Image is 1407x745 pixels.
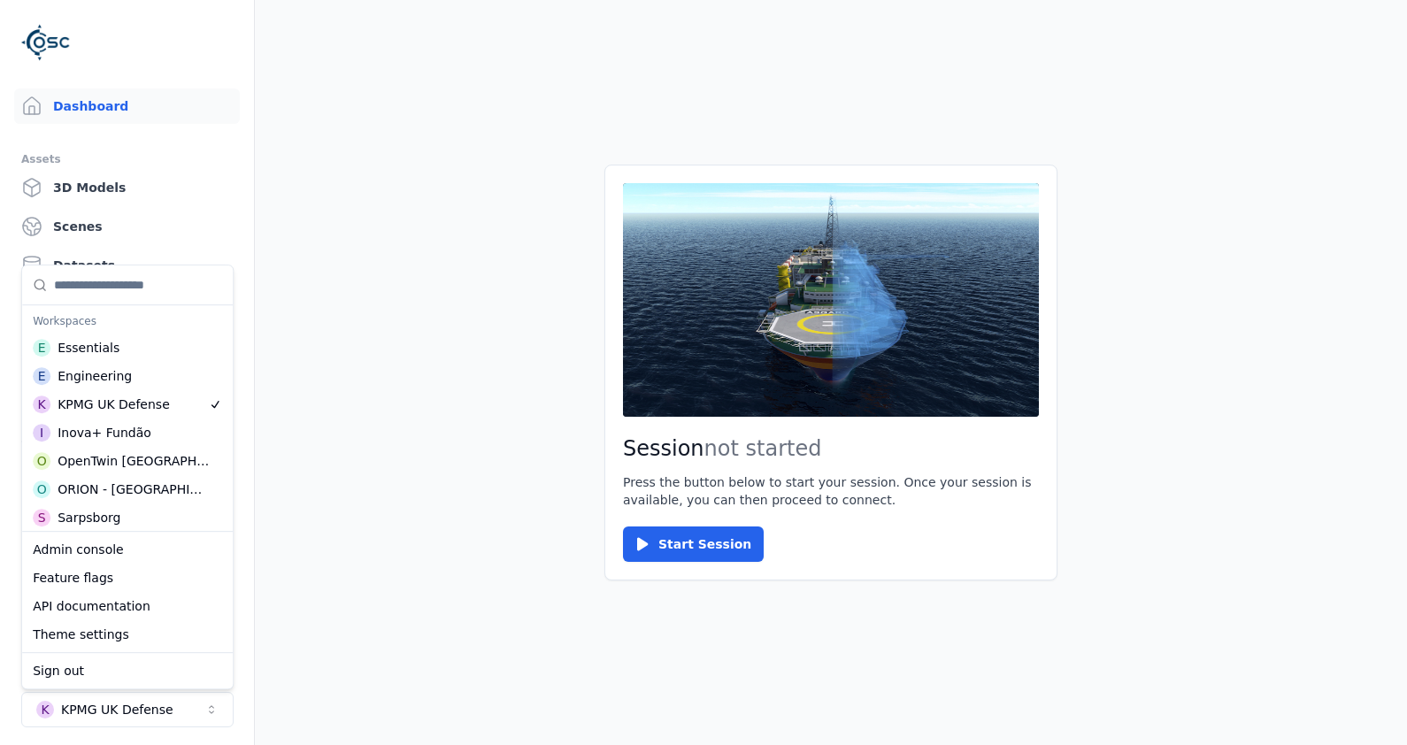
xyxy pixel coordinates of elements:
[33,452,50,470] div: O
[704,436,822,461] span: not started
[14,368,240,403] a: Documentation
[33,367,50,385] div: E
[26,564,229,592] div: Feature flags
[26,620,229,649] div: Theme settings
[14,488,240,524] a: Sessions
[14,170,240,205] a: 3D Models
[26,592,229,620] div: API documentation
[14,449,240,485] a: Team
[58,452,211,470] div: OpenTwin [GEOGRAPHIC_DATA]
[623,434,1039,463] h2: Session
[623,473,1039,509] p: Press the button below to start your session. Once your session is available, you can then procee...
[21,149,233,170] div: Assets
[58,424,151,442] div: Inova+ Fundão
[26,309,229,334] div: Workspaces
[14,287,240,322] a: Recordings
[14,209,240,244] a: Scenes
[61,701,173,718] div: KPMG UK Defense
[33,509,50,526] div: S
[58,396,170,413] div: KPMG UK Defense
[21,18,71,67] img: Logo
[623,526,764,562] button: Start Session
[22,532,233,652] div: Suggestions
[26,535,229,564] div: Admin console
[22,265,233,531] div: Suggestions
[33,339,50,357] div: E
[21,692,234,727] button: Select a workspace
[14,248,240,283] a: Datasets
[58,480,211,498] div: ORION - [GEOGRAPHIC_DATA]
[58,509,120,526] div: Sarpsborg
[36,701,54,718] div: K
[58,339,119,357] div: Essentials
[33,396,50,413] div: K
[22,653,233,688] div: Suggestions
[58,367,132,385] div: Engineering
[33,424,50,442] div: I
[26,657,229,685] div: Sign out
[14,88,240,124] a: Dashboard
[33,480,50,498] div: O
